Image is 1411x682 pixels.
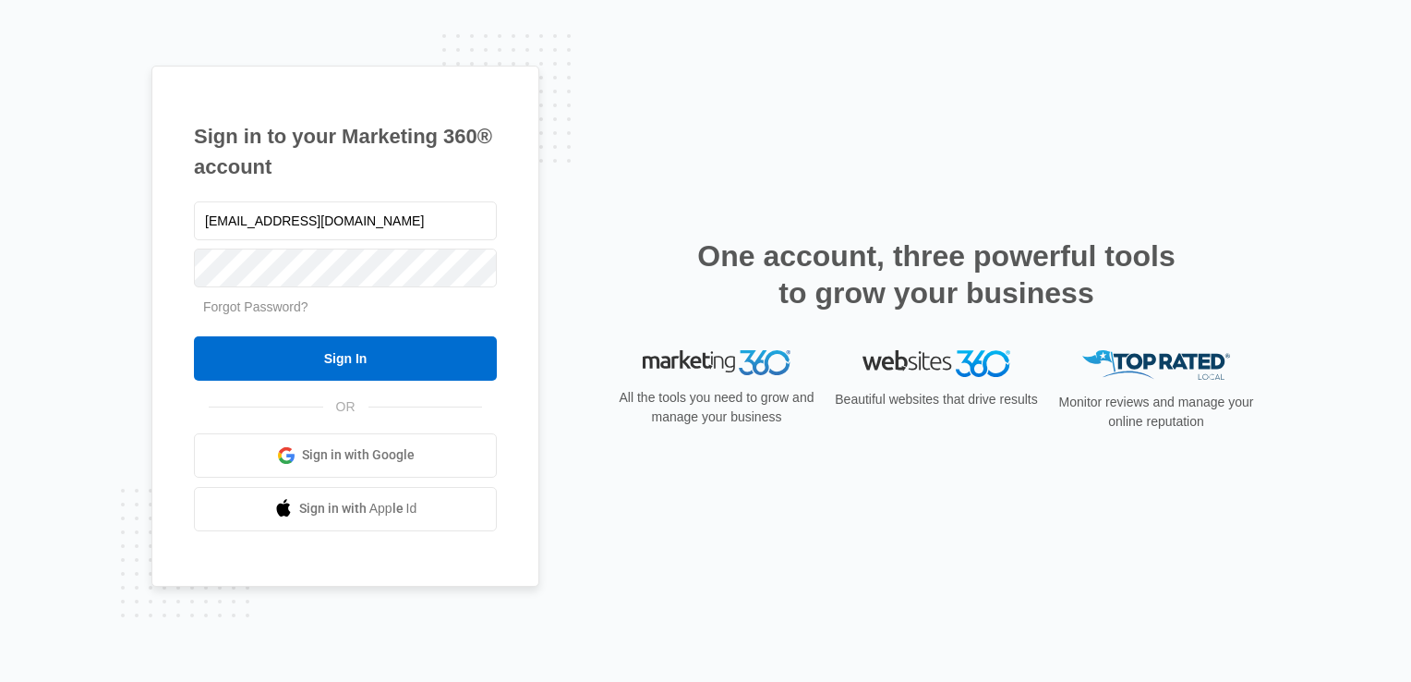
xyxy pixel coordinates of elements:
[194,121,497,182] h1: Sign in to your Marketing 360® account
[1082,350,1230,381] img: Top Rated Local
[203,299,308,314] a: Forgot Password?
[613,388,820,427] p: All the tools you need to grow and manage your business
[194,433,497,478] a: Sign in with Google
[323,397,368,417] span: OR
[194,487,497,531] a: Sign in with Apple Id
[1053,393,1260,432] p: Monitor reviews and manage your online reputation
[692,237,1181,311] h2: One account, three powerful tools to grow your business
[862,350,1010,377] img: Websites 360
[302,445,415,465] span: Sign in with Google
[643,350,790,376] img: Marketing 360
[299,499,417,518] span: Sign in with Apple Id
[833,390,1040,409] p: Beautiful websites that drive results
[194,336,497,381] input: Sign In
[194,201,497,240] input: Email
